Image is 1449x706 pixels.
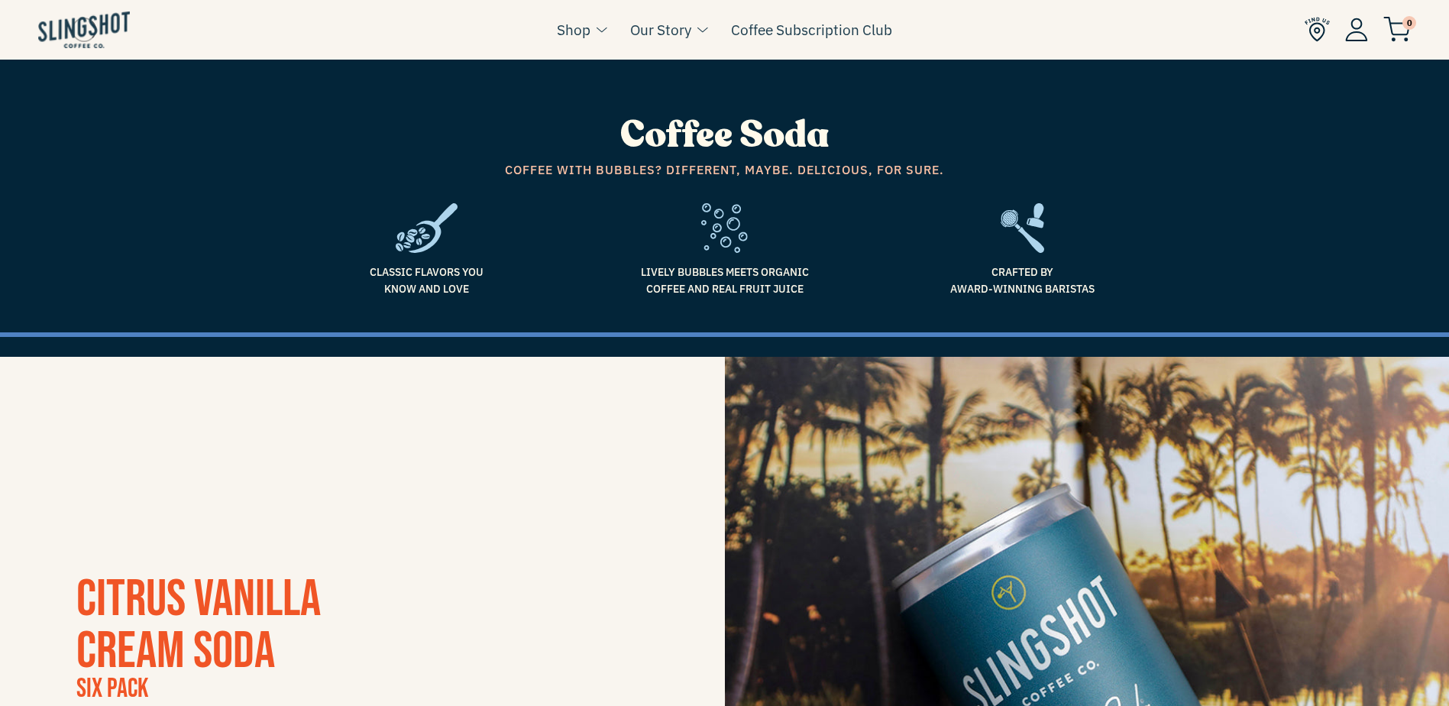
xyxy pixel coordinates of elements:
img: frame2-1635783918803.svg [1001,203,1044,253]
a: Coffee Subscription Club [731,18,892,41]
span: Coffee with bubbles? Different, maybe. Delicious, for sure. [289,160,1160,180]
span: CITRUS VANILLA CREAM SODA [76,568,321,682]
span: 0 [1402,16,1416,30]
a: 0 [1383,20,1411,38]
a: CITRUS VANILLACREAM SODA [76,568,321,682]
span: Coffee Soda [620,110,830,160]
img: frame1-1635784469953.svg [396,203,458,253]
img: fizz-1636557709766.svg [701,203,748,253]
a: Shop [557,18,590,41]
img: Find Us [1305,17,1330,42]
img: Account [1345,18,1368,41]
span: Lively bubbles meets organic coffee and real fruit juice [587,264,862,298]
span: Crafted by Award-Winning Baristas [885,264,1160,298]
a: Our Story [630,18,691,41]
span: Classic flavors you know and love [289,264,564,298]
img: cart [1383,17,1411,42]
span: Six Pack [76,672,148,705]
